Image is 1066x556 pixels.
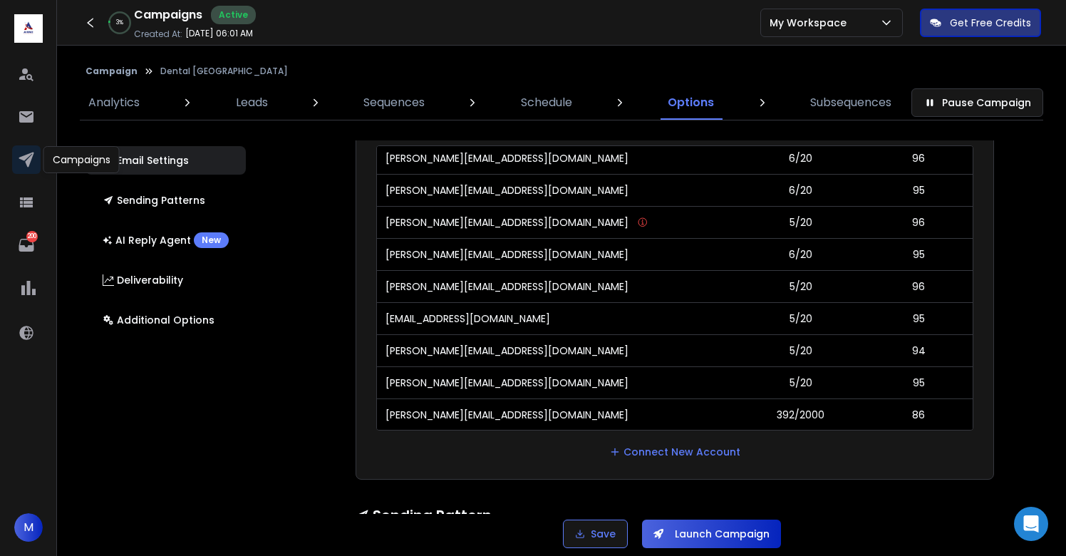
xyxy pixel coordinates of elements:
a: Analytics [80,86,148,120]
td: 95 [864,174,973,206]
p: [PERSON_NAME][EMAIL_ADDRESS][DOMAIN_NAME] [385,215,628,230]
td: 95 [864,302,973,334]
a: Schedule [512,86,581,120]
p: Additional Options [103,313,214,327]
p: AI Reply Agent [103,232,229,248]
button: Sending Patterns [86,186,246,215]
p: Subsequences [810,94,891,111]
div: Campaigns [43,146,120,173]
button: Save [563,520,628,548]
td: 96 [864,142,973,174]
a: 200 [12,231,41,259]
button: M [14,513,43,542]
button: Pause Campaign [911,88,1043,117]
p: [EMAIL_ADDRESS][DOMAIN_NAME] [385,312,550,326]
a: Subsequences [802,86,900,120]
p: [PERSON_NAME][EMAIL_ADDRESS][DOMAIN_NAME] [385,279,628,294]
h1: Sending Pattern [356,505,994,525]
td: 5/20 [738,302,865,334]
button: Deliverability [86,266,246,294]
td: 86 [864,398,973,431]
p: Get Free Credits [950,16,1031,30]
td: 95 [864,238,973,270]
td: 392/2000 [738,398,865,431]
button: Additional Options [86,306,246,334]
p: Schedule [521,94,572,111]
button: Get Free Credits [920,9,1041,37]
div: New [194,232,229,248]
td: 96 [864,270,973,302]
td: 6/20 [738,238,865,270]
a: Connect New Account [609,445,740,459]
p: [PERSON_NAME][EMAIL_ADDRESS][DOMAIN_NAME] [385,376,628,390]
td: 5/20 [738,270,865,302]
p: Email Settings [103,153,189,168]
p: Dental [GEOGRAPHIC_DATA] [160,66,288,77]
h1: Campaigns [134,6,202,24]
p: My Workspace [770,16,852,30]
td: 6/20 [738,174,865,206]
div: Active [211,6,256,24]
p: Deliverability [103,273,183,287]
button: Email Settings [86,146,246,175]
p: [PERSON_NAME][EMAIL_ADDRESS][DOMAIN_NAME] [385,183,628,197]
p: Options [668,94,714,111]
td: 96 [864,206,973,238]
p: Analytics [88,94,140,111]
p: [PERSON_NAME][EMAIL_ADDRESS][DOMAIN_NAME] [385,151,628,165]
td: 5/20 [738,366,865,398]
td: 5/20 [738,334,865,366]
a: Sequences [355,86,433,120]
p: Leads [236,94,268,111]
p: [PERSON_NAME][EMAIL_ADDRESS][DOMAIN_NAME] [385,408,628,422]
button: AI Reply AgentNew [86,226,246,254]
p: 200 [26,231,38,242]
p: Created At: [134,29,182,40]
td: 94 [864,334,973,366]
a: Leads [227,86,276,120]
p: 3 % [116,19,123,27]
a: Options [659,86,723,120]
p: [PERSON_NAME][EMAIL_ADDRESS][DOMAIN_NAME] [385,247,628,262]
p: [PERSON_NAME][EMAIL_ADDRESS][DOMAIN_NAME] [385,344,628,358]
td: 95 [864,366,973,398]
td: 5/20 [738,206,865,238]
div: Open Intercom Messenger [1014,507,1048,541]
button: Campaign [86,66,138,77]
p: [DATE] 06:01 AM [185,28,253,39]
p: Sending Patterns [103,193,205,207]
img: logo [14,14,43,43]
p: Sequences [363,94,425,111]
button: Launch Campaign [642,520,781,548]
td: 6/20 [738,142,865,174]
